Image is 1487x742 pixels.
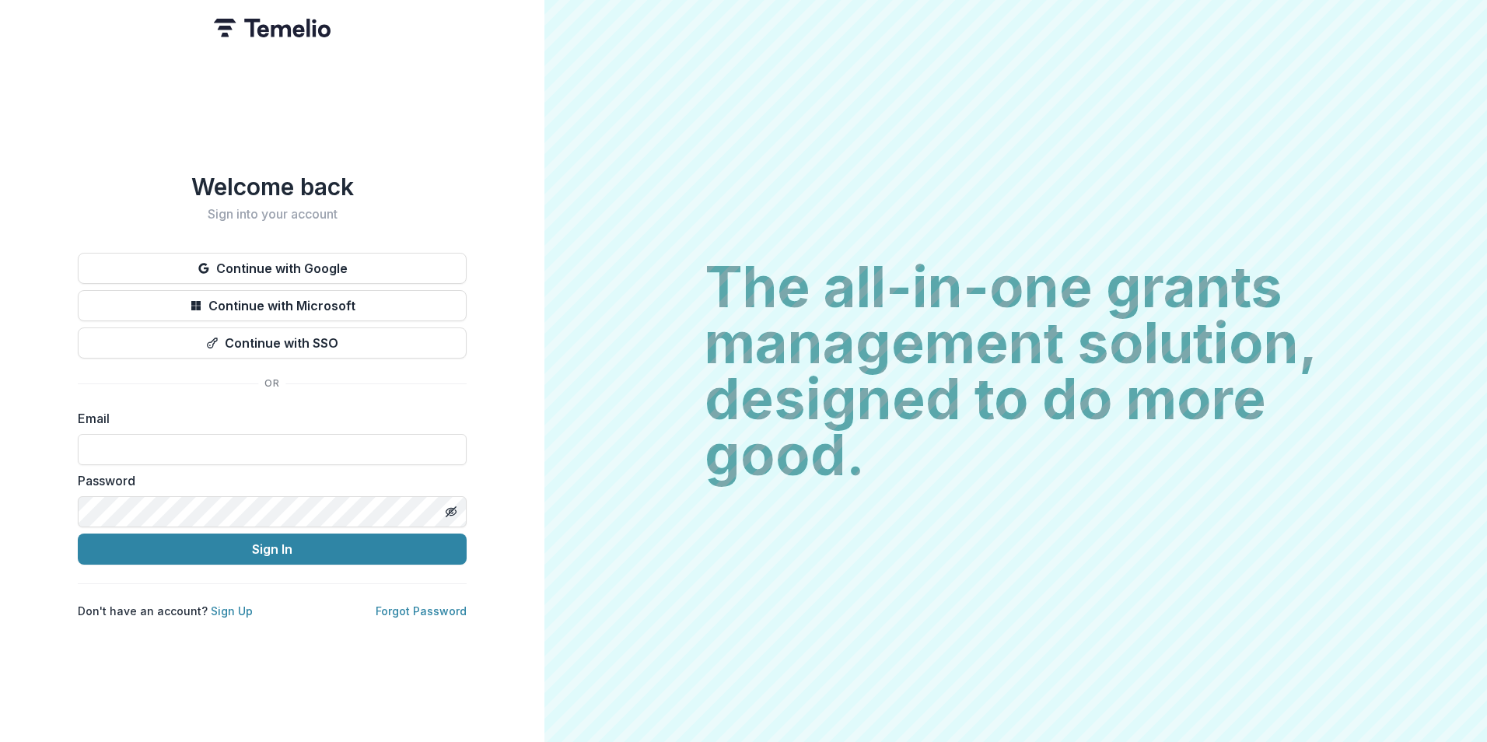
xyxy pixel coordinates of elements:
a: Sign Up [211,604,253,618]
p: Don't have an account? [78,603,253,619]
button: Sign In [78,534,467,565]
h1: Welcome back [78,173,467,201]
button: Continue with Google [78,253,467,284]
label: Password [78,471,457,490]
a: Forgot Password [376,604,467,618]
button: Toggle password visibility [439,499,464,524]
label: Email [78,409,457,428]
button: Continue with Microsoft [78,290,467,321]
img: Temelio [214,19,331,37]
button: Continue with SSO [78,327,467,359]
h2: Sign into your account [78,207,467,222]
